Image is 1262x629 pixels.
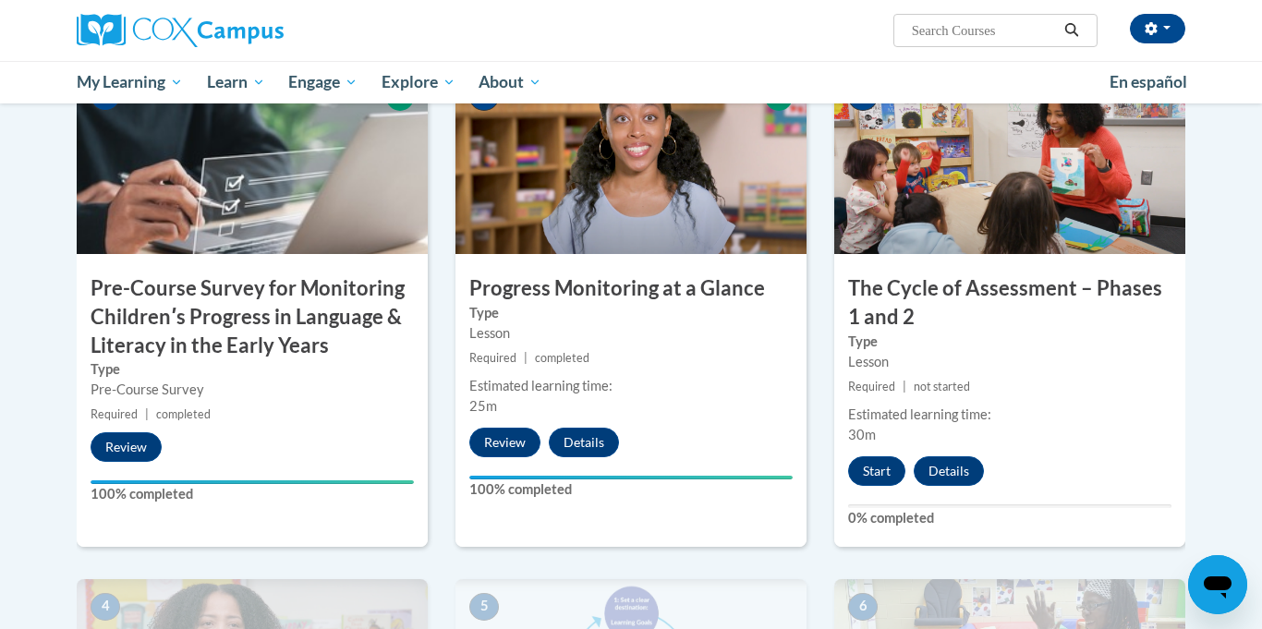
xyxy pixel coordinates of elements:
span: 5 [469,593,499,621]
span: En español [1110,72,1187,91]
div: Your progress [469,476,793,479]
span: completed [156,407,211,421]
span: not started [914,380,970,393]
span: My Learning [77,71,183,93]
input: Search Courses [910,19,1058,42]
span: Required [848,380,895,393]
div: Main menu [49,61,1213,103]
span: Explore [382,71,455,93]
span: 25m [469,398,497,414]
div: Your progress [91,480,414,484]
span: | [903,380,906,393]
label: 100% completed [91,484,414,504]
a: About [467,61,554,103]
button: Details [914,456,984,486]
span: completed [535,351,589,365]
div: Lesson [848,352,1171,372]
button: Account Settings [1130,14,1185,43]
span: | [524,351,528,365]
img: Course Image [455,69,807,254]
div: Lesson [469,323,793,344]
label: Type [848,332,1171,352]
span: Required [91,407,138,421]
span: 6 [848,593,878,621]
button: Start [848,456,905,486]
div: Estimated learning time: [469,376,793,396]
span: 30m [848,427,876,442]
button: Search [1058,19,1086,42]
a: My Learning [65,61,195,103]
h3: Pre-Course Survey for Monitoring Childrenʹs Progress in Language & Literacy in the Early Years [77,274,428,359]
h3: Progress Monitoring at a Glance [455,274,807,303]
iframe: Button to launch messaging window [1188,555,1247,614]
img: Cox Campus [77,14,284,47]
label: 0% completed [848,508,1171,528]
span: About [479,71,541,93]
a: Explore [370,61,467,103]
a: Learn [195,61,277,103]
img: Course Image [77,69,428,254]
button: Review [91,432,162,462]
span: | [145,407,149,421]
span: 4 [91,593,120,621]
span: Required [469,351,516,365]
label: Type [91,359,414,380]
a: Cox Campus [77,14,428,47]
span: Learn [207,71,265,93]
a: Engage [276,61,370,103]
h3: The Cycle of Assessment – Phases 1 and 2 [834,274,1185,332]
button: Review [469,428,540,457]
div: Pre-Course Survey [91,380,414,400]
label: Type [469,303,793,323]
img: Course Image [834,69,1185,254]
button: Details [549,428,619,457]
span: Engage [288,71,358,93]
a: En español [1098,63,1199,102]
div: Estimated learning time: [848,405,1171,425]
label: 100% completed [469,479,793,500]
